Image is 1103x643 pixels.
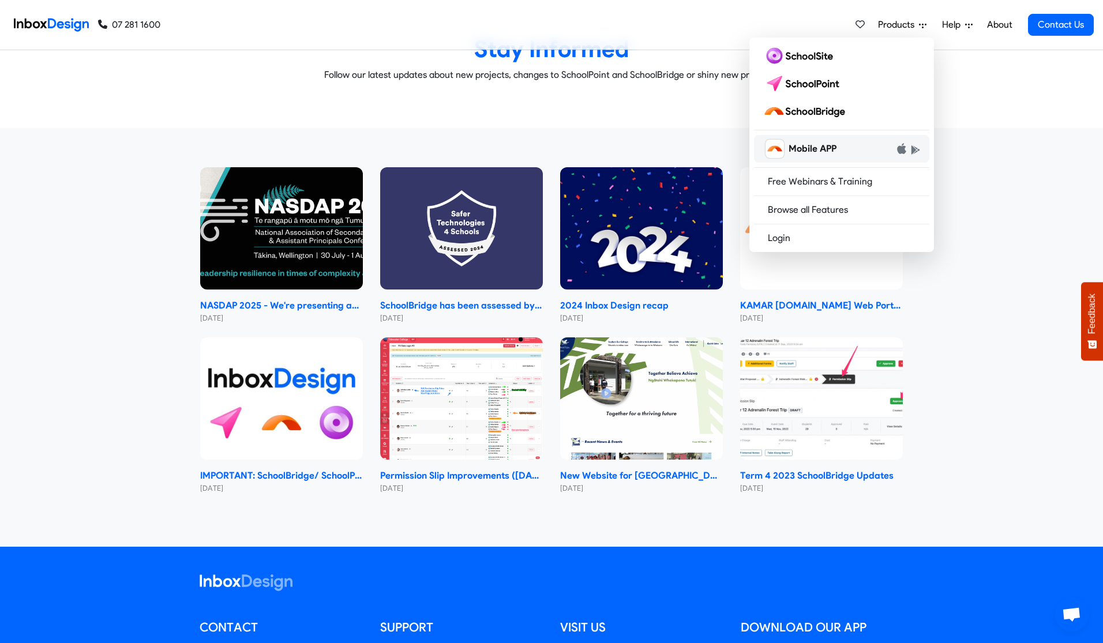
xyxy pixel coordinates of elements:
img: SchoolBridge has been assessed by Safer Technologies 4 Schools (ST4S) [380,167,543,289]
img: 2024 Inbox Design recap [560,167,723,289]
a: Login [754,229,929,247]
small: [DATE] [380,313,543,324]
a: 07 281 1600 [98,18,160,32]
a: About [984,13,1015,36]
a: SchoolBridge has been assessed by Safer Technologies 4 Schools (ST4S) SchoolBridge has been asses... [380,167,543,324]
div: Products [749,37,934,252]
img: NASDAP 2025 - We're presenting about SchoolPoint and SchoolBridge [200,167,363,289]
a: Browse all Features [754,201,929,219]
a: Free Webinars & Training [754,172,929,191]
a: Open chat [1055,597,1089,631]
span: Products [878,18,919,32]
img: schoolsite logo [763,47,838,65]
span: Help [942,18,965,32]
small: [DATE] [200,483,363,494]
a: Contact Us [1028,14,1094,36]
a: KAMAR school.kiwi Web Portal 2024 Changeover KAMAR [DOMAIN_NAME] Web Portal 2024 Changeover [DATE] [740,167,903,324]
img: logo_inboxdesign_white.svg [200,574,292,591]
small: [DATE] [740,483,903,494]
small: [DATE] [200,313,363,324]
a: schoolbridge icon Mobile APP [754,135,929,163]
img: schoolpoint logo [763,74,845,93]
a: NASDAP 2025 - We're presenting about SchoolPoint and SchoolBridge NASDAP 2025 - We're presenting ... [200,167,363,324]
strong: NASDAP 2025 - We're presenting about SchoolPoint and SchoolBridge [200,299,363,313]
img: KAMAR school.kiwi Web Portal 2024 Changeover [740,167,903,289]
h5: Visit us [560,619,723,636]
p: Follow our latest updates about new projects, changes to SchoolPoint and SchoolBridge or shiny ne... [191,68,912,82]
img: Term 4 2023 SchoolBridge Updates [740,337,903,460]
small: [DATE] [740,313,903,324]
strong: 2024 Inbox Design recap [560,299,723,313]
img: schoolbridge logo [763,102,850,121]
strong: Term 4 2023 SchoolBridge Updates [740,469,903,483]
a: IMPORTANT: SchoolBridge/ SchoolPoint Data- Sharing Information- NEW 2024 IMPORTANT: SchoolBridge/... [200,337,363,494]
strong: IMPORTANT: SchoolBridge/ SchoolPoint Data- Sharing Information- NEW 2024 [200,469,363,483]
a: Products [873,13,931,36]
img: schoolbridge icon [766,140,784,158]
h5: Support [380,619,543,636]
a: 2024 Inbox Design recap 2024 Inbox Design recap [DATE] [560,167,723,324]
small: [DATE] [560,483,723,494]
img: New Website for Whangaparāoa College [560,337,723,460]
a: Term 4 2023 SchoolBridge Updates Term 4 2023 SchoolBridge Updates [DATE] [740,337,903,494]
strong: KAMAR [DOMAIN_NAME] Web Portal 2024 Changeover [740,299,903,313]
span: Feedback [1087,294,1097,334]
h5: Download our App [741,619,904,636]
img: Permission Slip Improvements (June 2024) [380,337,543,460]
strong: SchoolBridge has been assessed by Safer Technologies 4 Schools (ST4S) [380,299,543,313]
img: IMPORTANT: SchoolBridge/ SchoolPoint Data- Sharing Information- NEW 2024 [200,337,363,460]
a: Help [937,13,977,36]
h5: Contact [200,619,363,636]
small: [DATE] [560,313,723,324]
span: Mobile APP [789,142,836,156]
strong: Permission Slip Improvements ([DATE]) [380,469,543,483]
small: [DATE] [380,483,543,494]
button: Feedback - Show survey [1081,282,1103,360]
strong: New Website for [GEOGRAPHIC_DATA] [560,469,723,483]
a: Permission Slip Improvements (June 2024) Permission Slip Improvements ([DATE]) [DATE] [380,337,543,494]
a: New Website for Whangaparāoa College New Website for [GEOGRAPHIC_DATA] [DATE] [560,337,723,494]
